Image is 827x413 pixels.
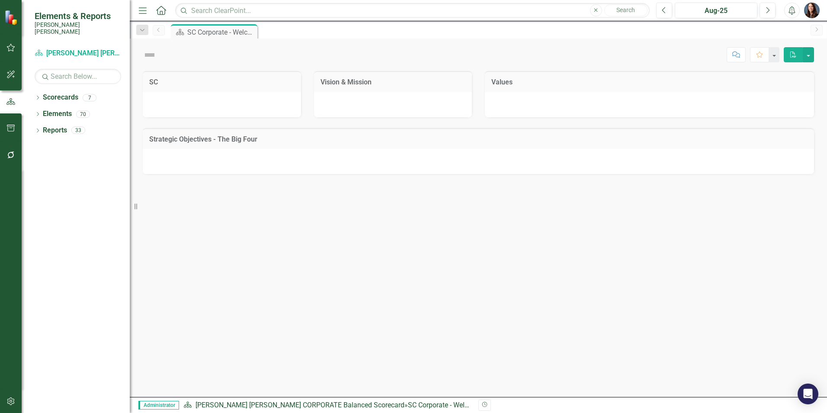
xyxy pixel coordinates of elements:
[43,93,78,103] a: Scorecards
[35,21,121,35] small: [PERSON_NAME] [PERSON_NAME]
[798,384,818,404] div: Open Intercom Messenger
[187,27,255,38] div: SC Corporate - Welcome to ClearPoint
[321,78,466,86] h3: Vision & Mission
[43,109,72,119] a: Elements
[138,401,179,410] span: Administrator
[491,78,808,86] h3: Values
[149,78,295,86] h3: SC
[408,401,522,409] div: SC Corporate - Welcome to ClearPoint
[4,10,19,25] img: ClearPoint Strategy
[143,48,157,62] img: Not Defined
[604,4,647,16] button: Search
[43,126,67,136] a: Reports
[35,48,121,58] a: [PERSON_NAME] [PERSON_NAME] CORPORATE Balanced Scorecard
[678,6,754,16] div: Aug-25
[71,127,85,134] div: 33
[175,3,650,18] input: Search ClearPoint...
[196,401,404,409] a: [PERSON_NAME] [PERSON_NAME] CORPORATE Balanced Scorecard
[183,400,472,410] div: »
[675,3,757,18] button: Aug-25
[804,3,820,18] img: Tami Griswold
[35,69,121,84] input: Search Below...
[76,110,90,118] div: 70
[83,94,96,101] div: 7
[149,136,808,143] h3: Strategic Objectives - The Big Four
[35,11,121,21] span: Elements & Reports
[616,6,635,13] span: Search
